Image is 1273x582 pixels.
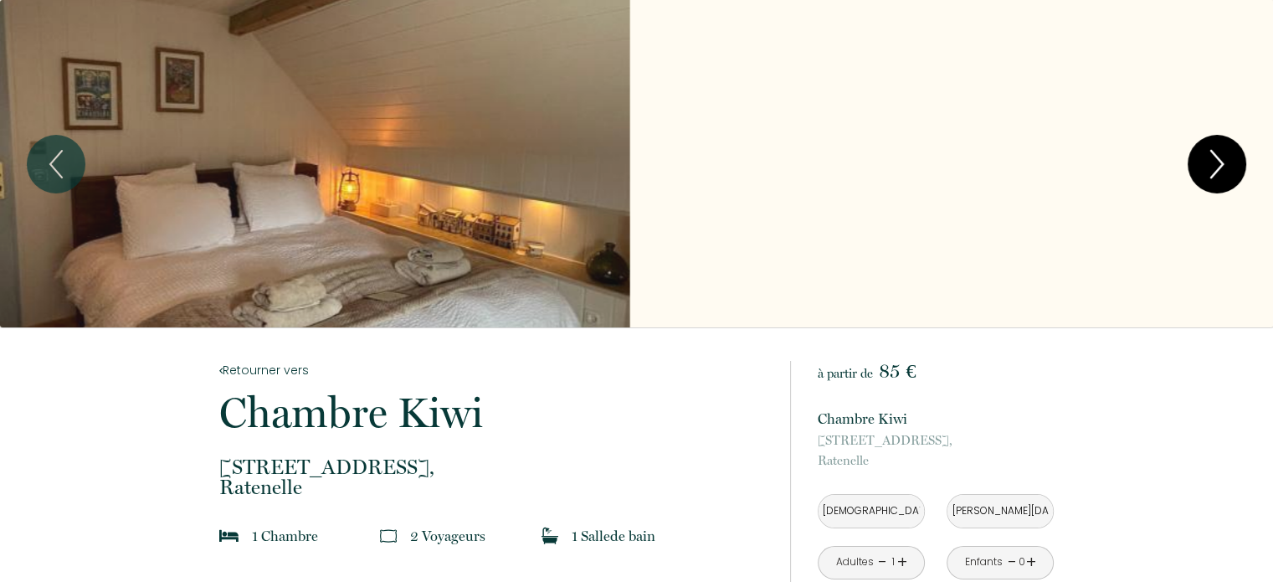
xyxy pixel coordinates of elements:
[219,457,768,477] span: [STREET_ADDRESS],
[410,524,485,548] p: 2 Voyageur
[965,554,1003,570] div: Enfants
[818,366,873,381] span: à partir de
[897,549,907,575] a: +
[380,528,397,544] img: guests
[1026,549,1036,575] a: +
[818,430,1054,471] p: Ratenelle
[219,392,768,434] p: Chambre Kiwi
[1007,549,1016,575] a: -
[219,361,768,379] a: Retourner vers
[1018,554,1026,570] div: 0
[219,457,768,497] p: Ratenelle
[889,554,897,570] div: 1
[27,135,85,193] button: Previous
[1188,135,1246,193] button: Next
[818,430,1054,451] span: [STREET_ADDRESS],
[818,407,1054,430] p: Chambre Kiwi
[947,495,1053,528] input: Départ
[835,554,873,570] div: Adultes
[252,524,318,548] p: 1 Chambre
[819,495,924,528] input: Arrivée
[879,359,916,383] span: 85 €
[480,528,485,544] span: s
[572,524,655,548] p: 1 Salle de bain
[878,549,887,575] a: -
